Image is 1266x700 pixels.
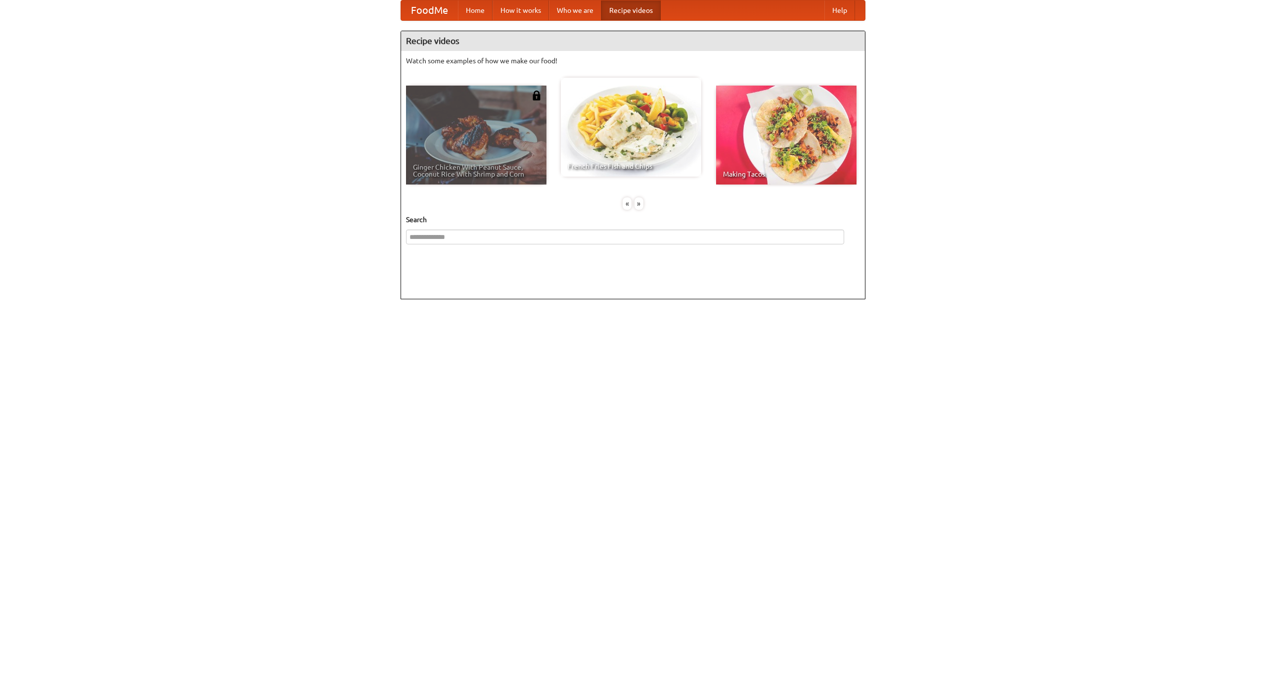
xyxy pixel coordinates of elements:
a: French Fries Fish and Chips [561,78,701,177]
p: Watch some examples of how we make our food! [406,56,860,66]
img: 483408.png [532,91,542,100]
a: Help [824,0,855,20]
div: » [634,197,643,210]
a: Recipe videos [601,0,661,20]
a: How it works [493,0,549,20]
a: Home [458,0,493,20]
a: FoodMe [401,0,458,20]
a: Making Tacos [716,86,857,185]
span: Making Tacos [723,171,850,178]
a: Who we are [549,0,601,20]
h4: Recipe videos [401,31,865,51]
div: « [623,197,632,210]
span: French Fries Fish and Chips [568,163,694,170]
h5: Search [406,215,860,225]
